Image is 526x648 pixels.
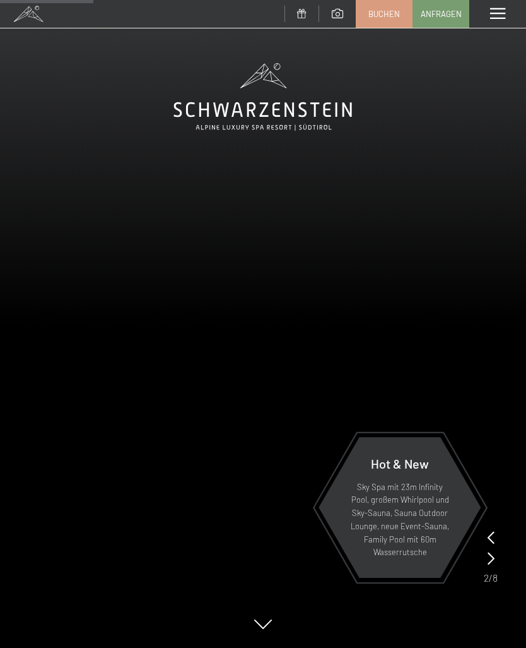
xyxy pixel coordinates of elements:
[493,571,498,585] span: 8
[368,8,400,20] span: Buchen
[484,571,489,585] span: 2
[413,1,469,27] a: Anfragen
[421,8,462,20] span: Anfragen
[318,436,482,579] a: Hot & New Sky Spa mit 23m Infinity Pool, großem Whirlpool und Sky-Sauna, Sauna Outdoor Lounge, ne...
[349,481,450,560] p: Sky Spa mit 23m Infinity Pool, großem Whirlpool und Sky-Sauna, Sauna Outdoor Lounge, neue Event-S...
[371,456,429,471] span: Hot & New
[356,1,412,27] a: Buchen
[489,571,493,585] span: /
